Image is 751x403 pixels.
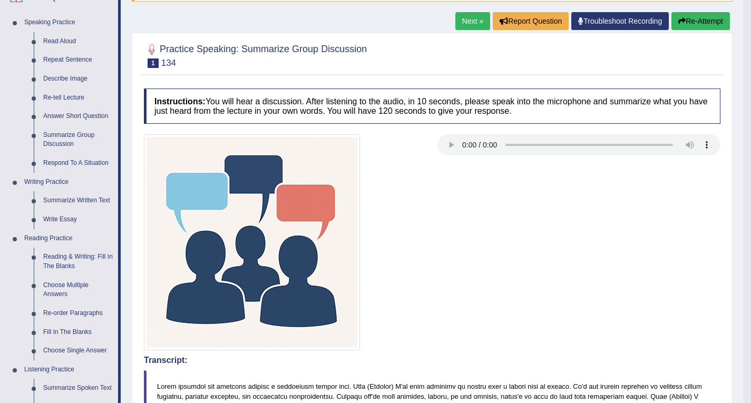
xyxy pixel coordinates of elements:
h4: Transcript: [144,356,720,365]
b: Instructions: [154,97,206,106]
a: Respond To A Situation [38,154,118,173]
span: 1 [148,58,159,68]
a: Describe Image [38,70,118,89]
h4: You will hear a discussion. After listening to the audio, in 10 seconds, please speak into the mi... [144,89,720,124]
a: Write Essay [38,210,118,229]
small: 134 [161,58,176,68]
a: Summarize Group Discussion [38,126,118,154]
a: Next » [455,12,490,30]
a: Repeat Sentence [38,51,118,70]
a: Listening Practice [19,360,118,379]
a: Choose Multiple Answers [38,276,118,304]
button: Report Question [493,12,569,30]
a: Re-order Paragraphs [38,304,118,323]
a: Re-tell Lecture [38,89,118,107]
a: Summarize Written Text [38,191,118,210]
button: Re-Attempt [671,12,730,30]
h2: Practice Speaking: Summarize Group Discussion [144,42,367,68]
a: Troubleshoot Recording [571,12,669,30]
a: Fill In The Blanks [38,323,118,342]
a: Read Aloud [38,32,118,51]
a: Speaking Practice [19,13,118,32]
a: Answer Short Question [38,107,118,126]
a: Summarize Spoken Text [38,379,118,398]
a: Choose Single Answer [38,341,118,360]
a: Reading Practice [19,229,118,248]
a: Writing Practice [19,173,118,192]
a: Reading & Writing: Fill In The Blanks [38,248,118,276]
